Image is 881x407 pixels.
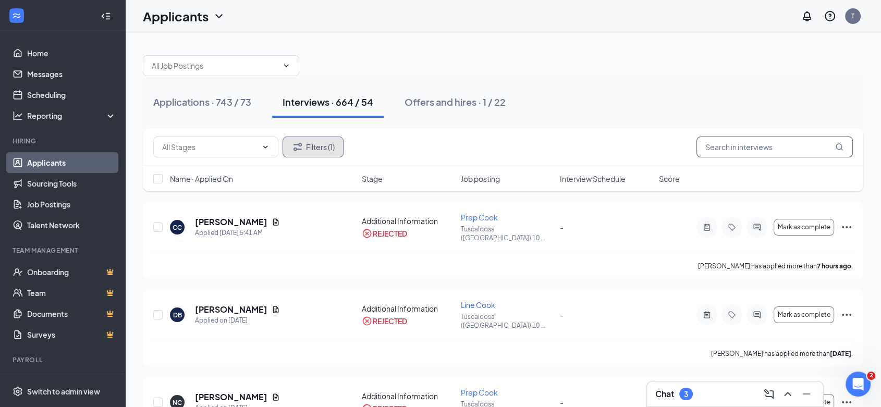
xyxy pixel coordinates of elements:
[560,174,626,184] span: Interview Schedule
[761,386,777,402] button: ComposeMessage
[851,11,854,20] div: T
[461,300,495,310] span: Line Cook
[173,223,182,232] div: CC
[560,398,564,407] span: -
[162,141,257,153] input: All Stages
[27,262,116,282] a: OnboardingCrown
[272,305,280,314] svg: Document
[726,311,738,319] svg: Tag
[11,10,22,21] svg: WorkstreamLogo
[659,174,680,184] span: Score
[817,262,851,270] b: 7 hours ago
[13,110,23,121] svg: Analysis
[27,110,117,121] div: Reporting
[291,141,304,153] svg: Filter
[27,324,116,345] a: SurveysCrown
[101,11,111,21] svg: Collapse
[27,386,100,397] div: Switch to admin view
[213,10,225,22] svg: ChevronDown
[373,228,407,239] div: REJECTED
[696,137,853,157] input: Search in interviews
[461,174,500,184] span: Job posting
[261,143,270,151] svg: ChevronDown
[751,223,763,231] svg: ActiveChat
[282,61,290,70] svg: ChevronDown
[835,143,843,151] svg: MagnifyingGlass
[13,355,114,364] div: Payroll
[701,223,713,231] svg: ActiveNote
[763,388,775,400] svg: ComposeMessage
[27,173,116,194] a: Sourcing Tools
[272,218,280,226] svg: Document
[461,312,554,330] p: Tuscaloosa ([GEOGRAPHIC_DATA]) 10 ...
[362,174,383,184] span: Stage
[13,137,114,145] div: Hiring
[698,262,853,270] p: [PERSON_NAME] has applied more than .
[774,219,834,236] button: Mark as complete
[711,349,853,358] p: [PERSON_NAME] has applied more than .
[560,310,564,319] span: -
[195,304,267,315] h5: [PERSON_NAME]
[800,388,813,400] svg: Minimize
[13,246,114,255] div: Team Management
[362,228,372,239] svg: CrossCircle
[830,350,851,357] b: [DATE]
[195,391,267,403] h5: [PERSON_NAME]
[27,64,116,84] a: Messages
[283,95,373,108] div: Interviews · 664 / 54
[173,398,182,407] div: NC
[801,10,813,22] svg: Notifications
[779,386,796,402] button: ChevronUp
[840,221,853,233] svg: Ellipses
[283,137,344,157] button: Filter Filters (1)
[840,309,853,321] svg: Ellipses
[778,224,830,231] span: Mark as complete
[684,390,688,399] div: 3
[655,388,674,400] h3: Chat
[272,393,280,401] svg: Document
[27,303,116,324] a: DocumentsCrown
[27,84,116,105] a: Scheduling
[152,60,278,71] input: All Job Postings
[461,213,498,222] span: Prep Cook
[846,372,871,397] iframe: Intercom live chat
[27,152,116,173] a: Applicants
[143,7,209,25] h1: Applicants
[153,95,251,108] div: Applications · 743 / 73
[751,311,763,319] svg: ActiveChat
[774,306,834,323] button: Mark as complete
[195,228,280,238] div: Applied [DATE] 5:41 AM
[27,282,116,303] a: TeamCrown
[373,316,407,326] div: REJECTED
[362,391,455,401] div: Additional Information
[798,386,815,402] button: Minimize
[362,216,455,226] div: Additional Information
[13,386,23,397] svg: Settings
[170,174,233,184] span: Name · Applied On
[461,225,554,242] p: Tuscaloosa ([GEOGRAPHIC_DATA]) 10 ...
[560,223,564,232] span: -
[362,316,372,326] svg: CrossCircle
[27,215,116,236] a: Talent Network
[461,388,498,397] span: Prep Cook
[27,194,116,215] a: Job Postings
[27,43,116,64] a: Home
[867,372,875,380] span: 2
[27,371,116,392] a: PayrollCrown
[362,303,455,314] div: Additional Information
[726,223,738,231] svg: Tag
[781,388,794,400] svg: ChevronUp
[778,311,830,318] span: Mark as complete
[195,216,267,228] h5: [PERSON_NAME]
[195,315,280,326] div: Applied on [DATE]
[405,95,506,108] div: Offers and hires · 1 / 22
[173,311,182,319] div: DB
[701,311,713,319] svg: ActiveNote
[824,10,836,22] svg: QuestionInfo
